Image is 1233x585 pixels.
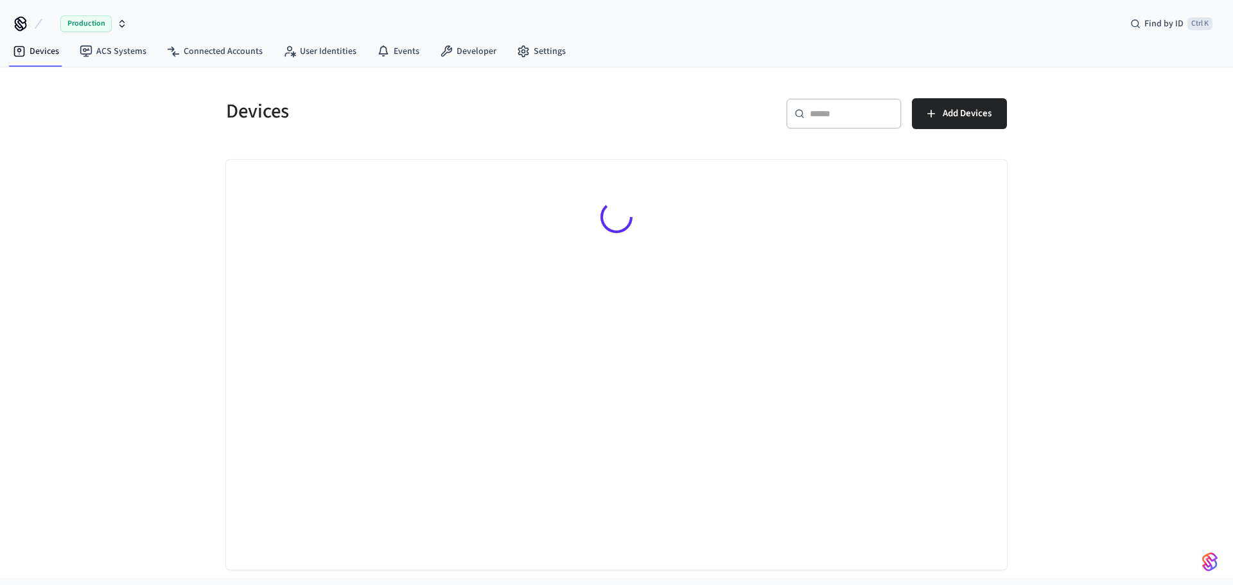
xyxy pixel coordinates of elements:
[943,105,992,122] span: Add Devices
[226,98,609,125] h5: Devices
[273,40,367,63] a: User Identities
[912,98,1007,129] button: Add Devices
[1202,552,1218,572] img: SeamLogoGradient.69752ec5.svg
[1187,17,1212,30] span: Ctrl K
[60,15,112,32] span: Production
[430,40,507,63] a: Developer
[157,40,273,63] a: Connected Accounts
[1120,12,1223,35] div: Find by IDCtrl K
[1144,17,1184,30] span: Find by ID
[3,40,69,63] a: Devices
[367,40,430,63] a: Events
[69,40,157,63] a: ACS Systems
[507,40,576,63] a: Settings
